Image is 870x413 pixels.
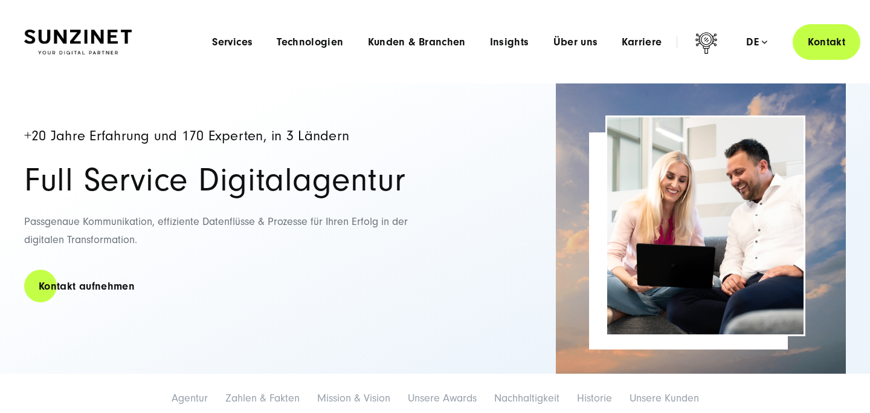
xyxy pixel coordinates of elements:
a: Kunden & Branchen [368,36,466,48]
a: Mission & Vision [317,392,390,405]
img: SUNZINET Full Service Digital Agentur [24,30,132,55]
img: Full-Service Digitalagentur SUNZINET - Business Applications Web & Cloud_2 [556,83,846,374]
a: Kontakt aufnehmen [24,269,149,304]
div: de [746,36,767,48]
a: Unsere Awards [408,392,477,405]
a: Nachhaltigkeit [494,392,559,405]
a: Agentur [172,392,208,405]
a: Historie [577,392,612,405]
a: Unsere Kunden [630,392,699,405]
a: Services [212,36,253,48]
a: Zahlen & Fakten [225,392,300,405]
h4: +20 Jahre Erfahrung und 170 Experten, in 3 Ländern [24,129,447,144]
h2: Full Service Digitalagentur [24,163,447,197]
a: Über uns [553,36,598,48]
a: Technologien [277,36,343,48]
a: Insights [490,36,529,48]
a: Kontakt [793,24,860,60]
img: Service_Images_2025_39 [607,117,804,334]
span: Passgenaue Kommunikation, effiziente Datenflüsse & Prozesse für Ihren Erfolg in der digitalen Tra... [24,215,408,247]
a: Karriere [622,36,662,48]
